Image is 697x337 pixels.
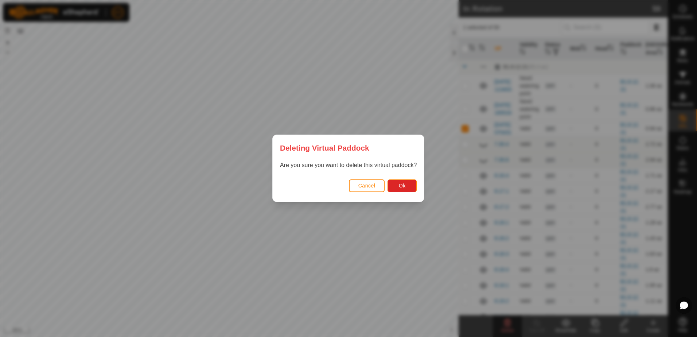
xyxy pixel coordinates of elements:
[358,183,375,189] span: Cancel
[280,161,417,170] p: Are you sure you want to delete this virtual paddock?
[399,183,406,189] span: Ok
[280,142,369,154] span: Deleting Virtual Paddock
[388,179,417,192] button: Ok
[349,179,385,192] button: Cancel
